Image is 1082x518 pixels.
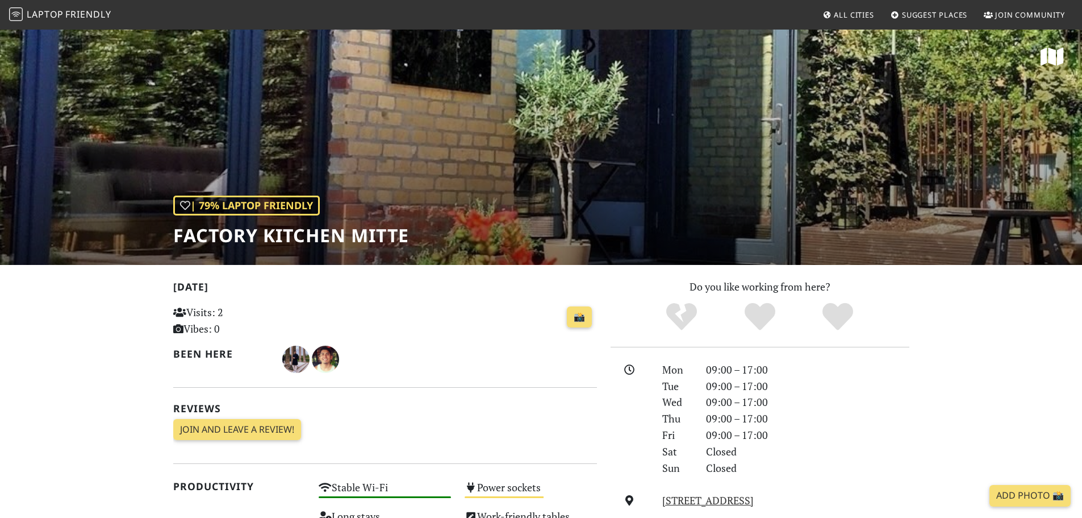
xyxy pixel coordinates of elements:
span: All Cities [834,10,874,20]
img: 1425-fabian.jpg [282,346,310,373]
div: No [642,301,721,333]
div: | 79% Laptop Friendly [173,196,320,216]
span: Friendly [65,8,111,20]
span: Suggest Places [902,10,968,20]
span: Fabian Bern [282,351,312,365]
h1: Factory Kitchen Mitte [173,225,409,246]
div: 09:00 – 17:00 [699,411,916,427]
div: Power sockets [458,478,604,507]
a: Add Photo 📸 [989,485,1071,507]
a: LaptopFriendly LaptopFriendly [9,5,111,25]
div: Fri [655,427,699,444]
a: Suggest Places [886,5,972,25]
div: Mon [655,362,699,378]
h2: Productivity [173,480,306,492]
a: Join Community [979,5,1070,25]
div: Thu [655,411,699,427]
div: 09:00 – 17:00 [699,378,916,395]
div: 09:00 – 17:00 [699,427,916,444]
h2: Been here [173,348,269,360]
h2: Reviews [173,403,597,415]
a: Join and leave a review! [173,419,301,441]
div: Sun [655,460,699,476]
div: 09:00 – 17:00 [699,394,916,411]
span: Join Community [995,10,1065,20]
img: 1314-omar.jpg [312,346,339,373]
a: [STREET_ADDRESS] [662,494,754,507]
span: Laptop [27,8,64,20]
h2: [DATE] [173,281,597,297]
div: Tue [655,378,699,395]
p: Visits: 2 Vibes: 0 [173,304,306,337]
a: 📸 [567,306,592,328]
span: Omar Lucas [312,351,339,365]
div: Definitely! [799,301,877,333]
p: Do you like working from here? [611,279,909,295]
a: All Cities [818,5,879,25]
div: 09:00 – 17:00 [699,362,916,378]
img: LaptopFriendly [9,7,23,21]
div: Wed [655,394,699,411]
div: Closed [699,460,916,476]
div: Sat [655,444,699,460]
div: Stable Wi-Fi [312,478,458,507]
div: Yes [721,301,799,333]
div: Closed [699,444,916,460]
